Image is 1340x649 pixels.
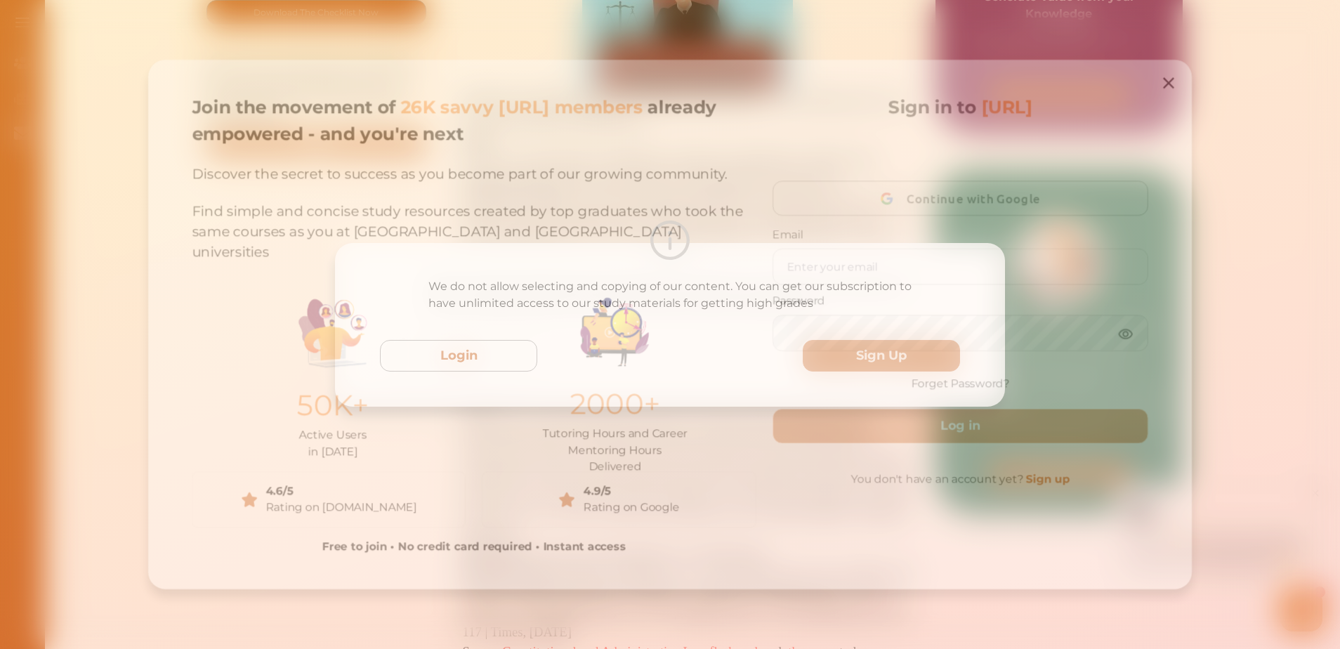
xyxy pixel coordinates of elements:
[179,88,756,143] p: Join the movement of already empowered - and you're next
[158,23,174,37] div: Nini
[254,504,409,521] div: Rating on [DOMAIN_NAME]
[1129,325,1146,343] img: eye.3286bcf0.webp
[775,411,1161,447] button: Log in
[917,377,1018,394] a: Forget Password?
[990,90,1042,112] span: [URL]
[289,299,359,369] img: Illustration.25158f3c.png
[581,487,679,504] div: 4.9/5
[179,181,758,261] p: Find simple and concise study resources created by top graduates who took the same courses as you...
[280,75,293,89] span: 🌟
[775,292,1161,309] p: Password
[775,224,1161,241] p: Email
[393,90,642,112] span: 26K savvy [URL] members
[567,384,659,428] p: 2000+
[775,177,1161,213] button: Continue with Google
[123,14,150,41] img: Nini
[254,487,409,504] div: 4.6/5
[894,88,1042,115] p: Sign in to
[179,544,758,561] p: Free to join • No credit card required • Instant access
[311,104,322,115] i: 1
[775,247,1160,283] input: Enter your email
[123,48,309,89] p: Hey there If you have any questions, I'm here to help! Just text back 'Hi' and choose from the fo...
[287,386,360,430] p: 50K+
[913,178,1057,211] span: Continue with Google
[168,48,180,62] span: 👋
[581,504,679,521] div: Rating on Google
[1035,476,1080,490] a: Sign up
[179,143,758,181] p: Discover the secret to success as you become part of our growing community.
[477,476,758,533] a: 4.9/5Rating on Google
[578,297,648,367] img: Group%201403.ccdcecb8.png
[179,476,460,533] a: 4.6/5Rating on [DOMAIN_NAME]
[539,428,688,464] p: Tutoring Hours and Career Mentoring Hours Delivered
[775,475,1161,492] p: You don't have an account yet?
[289,430,358,464] p: Active Users in [DATE]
